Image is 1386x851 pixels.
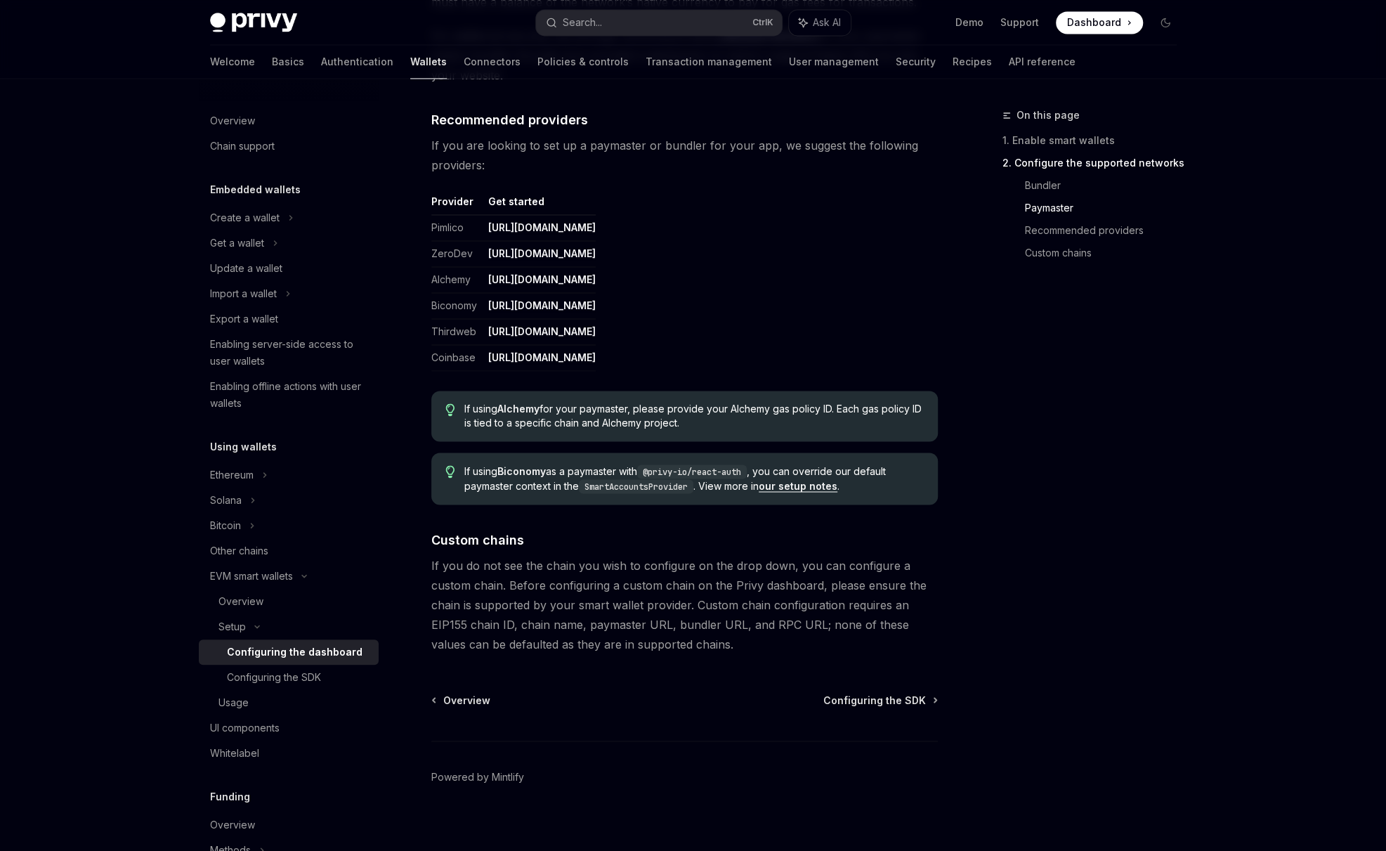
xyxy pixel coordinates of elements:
strong: Alchemy [497,403,540,415]
div: Get a wallet [210,235,264,252]
span: Recommended providers [431,110,588,129]
a: Bundler [1025,174,1188,197]
a: Overview [433,693,490,707]
a: Whitelabel [199,741,379,766]
span: Ask AI [813,15,841,30]
a: Demo [955,15,983,30]
td: Alchemy [431,267,483,293]
a: Basics [272,45,304,79]
div: Overview [218,593,263,610]
a: Transaction management [646,45,772,79]
a: [URL][DOMAIN_NAME] [488,325,596,338]
td: Pimlico [431,215,483,241]
a: API reference [1009,45,1076,79]
a: User management [789,45,879,79]
div: Solana [210,492,242,509]
div: Usage [218,694,249,711]
a: Overview [199,108,379,134]
a: Powered by Mintlify [431,769,524,784]
div: Import a wallet [210,285,277,302]
a: Support [1000,15,1039,30]
a: Configuring the dashboard [199,639,379,665]
a: [URL][DOMAIN_NAME] [488,247,596,260]
a: Export a wallet [199,306,379,332]
div: Export a wallet [210,311,278,327]
span: Overview [443,693,490,707]
div: Overview [210,112,255,129]
span: Configuring the SDK [823,693,926,707]
div: Update a wallet [210,260,282,277]
span: If using as a paymaster with , you can override our default paymaster context in the . View more ... [464,464,923,493]
a: Welcome [210,45,255,79]
a: Overview [199,812,379,838]
svg: Tip [445,403,455,416]
div: Chain support [210,138,275,155]
a: Update a wallet [199,256,379,281]
a: Custom chains [1025,242,1188,264]
div: Enabling server-side access to user wallets [210,336,370,370]
a: Enabling offline actions with user wallets [199,374,379,416]
th: Provider [431,195,483,215]
h5: Funding [210,788,250,805]
a: Paymaster [1025,197,1188,219]
td: ZeroDev [431,241,483,267]
strong: Biconomy [497,465,546,476]
a: Connectors [464,45,521,79]
a: Usage [199,690,379,715]
a: Recommended providers [1025,219,1188,242]
a: 2. Configure the supported networks [1002,152,1188,174]
div: Overview [210,817,255,833]
a: Recipes [953,45,992,79]
a: our setup notes [759,479,837,492]
a: Dashboard [1056,11,1143,34]
div: Bitcoin [210,517,241,534]
svg: Tip [445,465,455,478]
span: On this page [1016,107,1080,124]
div: EVM smart wallets [210,568,293,585]
span: Ctrl K [752,17,773,28]
span: Custom chains [431,530,524,549]
img: dark logo [210,13,297,32]
div: Create a wallet [210,209,280,226]
div: Configuring the dashboard [227,644,362,661]
h5: Embedded wallets [210,181,301,198]
div: Search... [563,14,602,31]
code: SmartAccountsProvider [579,479,693,493]
div: Enabling offline actions with user wallets [210,378,370,412]
div: Ethereum [210,467,254,483]
td: Biconomy [431,293,483,319]
a: UI components [199,715,379,741]
span: Dashboard [1067,15,1121,30]
span: If you are looking to set up a paymaster or bundler for your app, we suggest the following provid... [431,136,938,175]
td: Thirdweb [431,319,483,345]
a: Other chains [199,538,379,564]
a: Configuring the SDK [823,693,936,707]
a: [URL][DOMAIN_NAME] [488,351,596,364]
a: Wallets [410,45,447,79]
a: [URL][DOMAIN_NAME] [488,273,596,286]
button: Toggle dark mode [1154,11,1177,34]
h5: Using wallets [210,439,277,455]
a: Policies & controls [537,45,629,79]
div: UI components [210,720,280,736]
button: Ask AI [789,10,851,35]
a: Configuring the SDK [199,665,379,690]
a: Overview [199,589,379,614]
a: Authentication [321,45,393,79]
a: 1. Enable smart wallets [1002,129,1188,152]
div: Other chains [210,543,268,559]
a: Enabling server-side access to user wallets [199,332,379,374]
a: Security [896,45,936,79]
th: Get started [483,195,596,215]
button: Search...CtrlK [536,10,782,35]
td: Coinbase [431,345,483,371]
code: @privy-io/react-auth [637,465,747,479]
div: Setup [218,618,246,635]
a: Chain support [199,134,379,159]
a: [URL][DOMAIN_NAME] [488,299,596,312]
div: Whitelabel [210,745,259,762]
span: If using for your paymaster, please provide your Alchemy gas policy ID. Each gas policy ID is tie... [464,402,923,430]
span: If you do not see the chain you wish to configure on the drop down, you can configure a custom ch... [431,555,938,654]
div: Configuring the SDK [227,669,321,686]
a: [URL][DOMAIN_NAME] [488,221,596,234]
